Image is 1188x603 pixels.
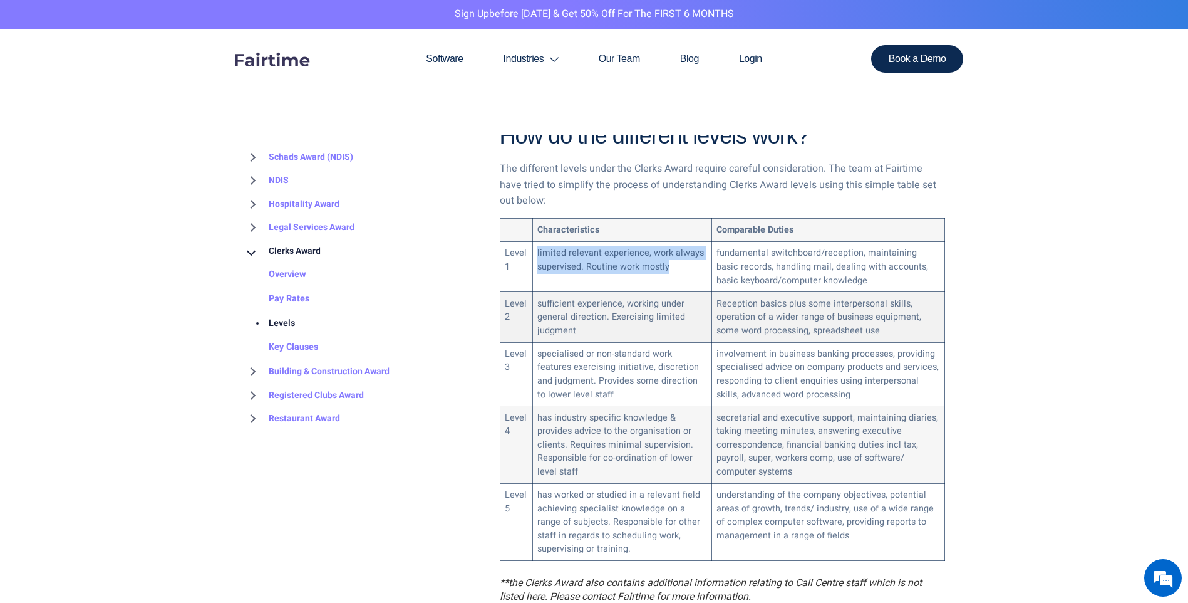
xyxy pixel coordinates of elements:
[711,483,944,560] td: understanding of the company objectives, potential areas of growth, trends/ industry, use of a wi...
[205,6,235,36] div: Minimize live chat window
[244,192,339,216] a: Hospitality Award
[21,243,91,253] div: Need Clerks Rates?
[532,242,711,292] td: limited relevant experience, work always supervised. Routine work mostly
[711,406,944,483] td: secretarial and executive support, maintaining diaries, taking meeting minutes, answering executi...
[244,216,354,240] a: Legal Services Award
[244,312,295,336] a: Levels
[244,407,340,431] a: Restaurant Award
[500,342,532,406] td: Level 3
[6,365,239,409] textarea: Enter details in the input field
[21,63,53,94] img: d_7003521856_operators_12627000000521031
[29,269,198,283] div: We'll Send Them to You
[244,360,390,384] a: Building & Construction Award
[711,292,944,342] td: Reception basics plus some interpersonal skills, operation of a wider range of business equipment...
[244,145,353,169] a: Schads Award (NDIS)
[406,29,483,89] a: Software
[532,342,711,406] td: specialised or non-standard work features exercising initiative, discretion and judgment. Provide...
[719,29,782,89] a: Login
[162,317,198,333] div: Submit
[500,242,532,292] td: Level 1
[716,223,793,236] strong: Comparable Duties
[455,6,489,21] a: Sign Up
[711,242,944,292] td: fundamental switchboard/reception, maintaining basic records, handling mail, dealing with account...
[500,483,532,560] td: Level 5
[500,292,532,342] td: Level 2
[889,54,946,64] span: Book a Demo
[500,161,945,209] p: The different levels under the Clerks Award require careful consideration. The team at Fairtime h...
[500,122,945,151] h2: How do the different levels work?
[244,145,481,431] nav: BROWSE TOPICS
[244,287,309,312] a: Pay Rates
[537,223,599,236] strong: Characteristics
[65,70,210,87] div: Need Clerks Rates?
[244,263,306,288] a: Overview
[244,336,318,360] a: Key Clauses
[9,6,1179,23] p: before [DATE] & Get 50% Off for the FIRST 6 MONTHS
[500,406,532,483] td: Level 4
[244,169,289,193] a: NDIS
[532,483,711,560] td: has worked or studied in a relevant field achieving specialist knowledge on a range of subjects. ...
[711,342,944,406] td: involvement in business banking processes, providing specialised advice on company products and s...
[660,29,719,89] a: Blog
[871,45,964,73] a: Book a Demo
[532,406,711,483] td: has industry specific knowledge & provides advice to the organisation or clients. Requires minima...
[244,119,481,431] div: BROWSE TOPICS
[244,384,364,407] a: Registered Clubs Award
[579,29,660,89] a: Our Team
[483,29,579,89] a: Industries
[244,239,321,263] a: Clerks Award
[532,292,711,342] td: sufficient experience, working under general direction. Exercising limited judgment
